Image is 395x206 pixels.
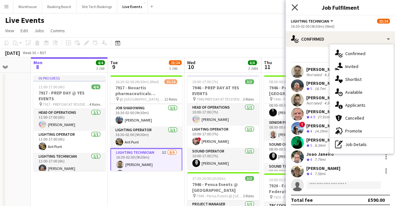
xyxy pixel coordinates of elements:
span: Lighting Technician [291,19,329,24]
div: 1 Job [96,66,104,71]
div: Confirmed [286,31,395,47]
app-card-role: Sound Technician1/108:00-00:00 (16h) [264,163,336,185]
app-card-role: Lighting Operator1/116:30-02:00 (9h30m)Ant Punt [110,126,182,148]
div: 2 Jobs [248,66,258,71]
h3: 7917 - Novartis pharmaceuticals Corporation @ [GEOGRAPHIC_DATA] [110,85,182,96]
div: [PERSON_NAME] [306,165,340,171]
span: 7946 - Pensa Events @ [GEOGRAPHIC_DATA] [273,97,318,102]
div: £590.00 [368,197,385,203]
span: 10 [186,63,195,71]
span: ! [197,137,201,141]
app-card-role: Lighting Operator1/110:00-17:00 (7h)![PERSON_NAME] [187,126,259,148]
h3: 7946 - Pensa Events @ [GEOGRAPHIC_DATA] [187,181,259,193]
span: Week 36 [21,50,37,55]
span: 12 Roles [164,97,177,102]
span: 17:30-20:00 (2h30m) [192,176,226,181]
h3: 7920 - Food and Drink Federation @ [GEOGRAPHIC_DATA] [264,183,336,194]
span: 08:00-00:00 (16h) (Fri) [269,79,304,84]
div: 1 Job [169,66,181,71]
div: 7.58mi [313,171,327,177]
div: BST [40,50,46,55]
div: Not rated [306,72,323,77]
div: [PERSON_NAME] [306,137,340,143]
div: [PERSON_NAME] [306,95,340,101]
button: Live Events [117,0,148,13]
span: 4 [310,157,312,162]
app-card-role: Head of Operations1/110:00-17:00 (7h)[PERSON_NAME] [187,104,259,126]
span: 5 [310,143,312,148]
span: Tue [110,60,118,65]
button: Warehouse [13,0,42,13]
button: Site Tech Bookings [76,0,117,13]
app-card-role: Head of Operations1/111:00-17:00 (6h)[PERSON_NAME] [33,109,105,131]
app-card-role: Lighting Operator1/111:00-17:00 (6h)Ant Punt [33,131,105,153]
span: 3/3 [245,176,254,181]
span: 7917 - PREP DAY AT YES EVENTS [43,102,89,107]
span: 11 [263,63,272,71]
span: Applicants [345,102,365,108]
div: 14.29mi [313,129,329,134]
div: 4.94mi [323,101,337,105]
app-job-card: 08:00-00:00 (16h) (Fri)12/137946 - Pensa Events @ [GEOGRAPHIC_DATA] 7946 - Pensa Events @ [GEOGRA... [264,75,336,171]
span: 4/4 [96,60,105,65]
span: 3/3 [245,79,254,84]
div: 7.79mi [313,157,327,162]
span: 23/24 [377,19,390,24]
span: 3 Roles [243,193,254,198]
app-card-role: Job Shadowing1/116:30-02:00 (9h30m)[PERSON_NAME] [110,104,182,126]
span: 4 Roles [89,102,100,107]
div: [PERSON_NAME] [306,109,343,114]
app-card-role: STPM1/108:00-00:00 (16h)[PERSON_NAME] [264,97,336,119]
a: Comms [48,26,67,35]
div: Total fee [291,197,313,203]
span: Comms [50,28,65,34]
span: 9 [109,63,118,71]
span: ! [299,122,305,127]
a: View [3,26,17,35]
span: 10:00-17:00 (7h) [192,79,218,84]
span: 16:30-02:00 (9h30m) (Wed) [115,79,159,84]
span: View [5,28,14,34]
h3: 7946 - Pensa Events @ [GEOGRAPHIC_DATA] [264,85,336,96]
app-card-role: Sound Operator1/110:00-17:00 (7h)[PERSON_NAME] [187,148,259,170]
button: Lighting Technician [291,19,334,24]
app-card-role: Senior Production Manager1/108:00-00:00 (16h)[PERSON_NAME] [264,119,336,141]
span: Cancelled [345,115,364,121]
div: [PERSON_NAME] [306,80,340,86]
app-card-role: Sound Operator1/108:00-00:00 (16h)[PERSON_NAME] [264,141,336,163]
div: [PERSON_NAME] [306,123,340,129]
div: 16:30-02:00 (9h30m) (Wed)23/247917 - Novartis pharmaceuticals Corporation @ [GEOGRAPHIC_DATA] @ [... [110,75,182,171]
span: 23/24 [164,79,177,84]
span: 10:00-01:00 (15h) (Fri) [269,177,304,182]
span: 7946 - Pensa Events @ [GEOGRAPHIC_DATA] [196,193,243,198]
div: In progress [33,75,105,81]
span: Shortlist [345,76,362,82]
h3: Job Fulfilment [286,3,395,12]
span: Mon [33,60,42,65]
span: 23/24 [169,60,182,65]
h1: Live Events [5,15,44,25]
span: 6/6 [248,60,257,65]
h3: 7946 - PREP DAY AT YES EVENTS [187,85,259,96]
span: Confirmed [345,51,365,56]
div: Joao Janeiro [306,151,334,157]
div: 16:30-02:00 (9h30m) (Wed) [291,24,390,29]
span: 4.9 [310,114,315,119]
span: Invited [345,64,358,69]
span: 4/4 [91,84,100,89]
div: [PERSON_NAME] [306,66,340,72]
button: Booking Board [42,0,76,13]
div: Job Details [330,138,393,151]
div: 18.7mi [313,86,327,92]
app-job-card: 10:00-17:00 (7h)3/37946 - PREP DAY AT YES EVENTS 7946 PREP DAY AT YES EVENTS3 RolesHead of Operat... [187,75,259,170]
div: [DATE] [5,50,20,56]
div: 4.31mi [323,72,337,77]
span: 4 [310,129,312,133]
app-job-card: In progress11:00-17:00 (6h)4/47917 - PREP DAY @ YES EVENTS 7917 - PREP DAY AT YES EVENTS4 RolesHe... [33,75,105,171]
a: Jobs [32,26,47,35]
app-card-role: Lighting Technician1/111:00-17:00 (6h)[PERSON_NAME] [33,153,105,175]
span: Edit [21,28,28,34]
div: 8.34mi [313,143,327,148]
